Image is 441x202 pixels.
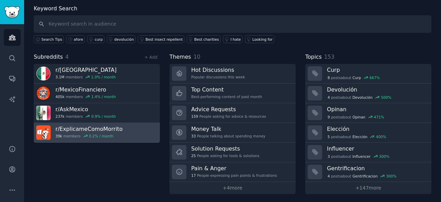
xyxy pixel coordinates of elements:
h3: r/ AskMexico [55,106,116,113]
input: Keyword search in audience [34,15,431,33]
div: 400 % [376,134,386,139]
div: afore [74,37,83,42]
span: 39k [55,134,62,138]
div: post s about [327,173,397,179]
span: Influencer [352,154,371,159]
a: Gentrificacion4postsaboutGentrificacion300% [305,162,431,182]
span: 4 [328,174,330,179]
button: Search Tips [34,35,64,43]
span: 237k [55,114,64,119]
h3: Devolución [327,86,427,93]
h3: r/ MexicoFinanciero [55,86,116,93]
div: 1.0 % / month [91,75,116,79]
h3: Opinan [327,106,427,113]
a: Best insect repellent [138,35,184,43]
div: post s about [327,153,390,160]
span: 25 [191,153,196,158]
h3: Hot Discussions [191,66,245,74]
span: Topics [305,53,322,61]
h3: Money Talk [191,125,265,133]
div: 1.4 % / month [91,94,116,99]
a: Advice Requests159People asking for advice & resources [170,103,296,123]
a: Looking for [245,35,274,43]
a: Top ContentBest-performing content of past month [170,84,296,103]
h3: Solution Requests [191,145,259,152]
h3: Advice Requests [191,106,266,113]
span: Opinan [352,115,366,119]
h3: Influencer [327,145,427,152]
a: r/[GEOGRAPHIC_DATA]3.1Mmembers1.0% / month [34,64,160,84]
span: Elección [352,134,368,139]
div: members [55,114,116,119]
span: 405k [55,94,64,99]
a: devolución [107,35,136,43]
div: 300 % [379,154,389,159]
div: 500 % [381,95,391,100]
h3: Gentrificacion [327,165,427,172]
div: post s about [327,94,392,100]
img: GummySearch logo [4,6,20,18]
div: members [55,134,123,138]
a: Devolución4postsaboutDevolución500% [305,84,431,103]
a: Money Talk33People talking about spending money [170,123,296,143]
div: People talking about spending money [191,134,265,138]
div: members [55,94,116,99]
a: curp [87,35,104,43]
a: + Add [144,55,157,60]
img: ExplicameComoMorrito [36,125,51,140]
div: People asking for tools & solutions [191,153,259,158]
span: Themes [170,53,191,61]
div: 0.9 % / month [91,114,116,119]
label: Keyword Search [34,5,77,12]
span: 10 [194,54,201,60]
h3: Pain & Anger [191,165,277,172]
h3: Curp [327,66,427,74]
div: 300 % [386,174,397,179]
div: members [55,75,116,79]
div: Best charities [194,37,219,42]
a: r/AskMexico237kmembers0.9% / month [34,103,160,123]
span: 3.1M [55,75,64,79]
a: Curp8postsaboutCurp667% [305,64,431,84]
a: +147more [305,182,431,194]
a: r/ExplicameComoMorrito39kmembers0.2% / month [34,123,160,143]
span: 3 [328,154,330,159]
img: mexico [36,66,51,81]
h3: Elección [327,125,427,133]
div: 471 % [374,115,384,119]
div: Popular discussions this week [191,75,245,79]
div: post s about [327,134,387,140]
span: 159 [191,114,198,119]
div: devolución [114,37,134,42]
div: curp [95,37,103,42]
div: 667 % [369,75,380,80]
a: Elección5postsaboutElección400% [305,123,431,143]
span: 4 [328,95,330,100]
a: Influencer3postsaboutInfluencer300% [305,143,431,162]
span: 5 [328,134,330,139]
div: People expressing pain points & frustrations [191,173,277,178]
div: post s about [327,114,385,120]
a: Opinan9postsaboutOpinan471% [305,103,431,123]
span: 33 [191,134,196,138]
a: afore [66,35,85,43]
a: r/MexicoFinanciero405kmembers1.4% / month [34,84,160,103]
a: +4more [170,182,296,194]
span: 153 [324,54,335,60]
h3: Top Content [191,86,262,93]
span: 17 [191,173,196,178]
div: Best-performing content of past month [191,94,262,99]
span: Curp [352,75,361,80]
a: Best charities [187,35,220,43]
span: Devolución [352,95,373,100]
a: Pain & Anger17People expressing pain points & frustrations [170,162,296,182]
img: AskMexico [36,106,51,120]
div: Best insect repellent [145,37,183,42]
h3: r/ ExplicameComoMorrito [55,125,123,133]
a: I hate [223,35,243,43]
span: 4 [65,54,69,60]
a: Solution Requests25People asking for tools & solutions [170,143,296,162]
div: 0.2 % / month [89,134,113,138]
h3: r/ [GEOGRAPHIC_DATA] [55,66,116,74]
div: Looking for [253,37,273,42]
